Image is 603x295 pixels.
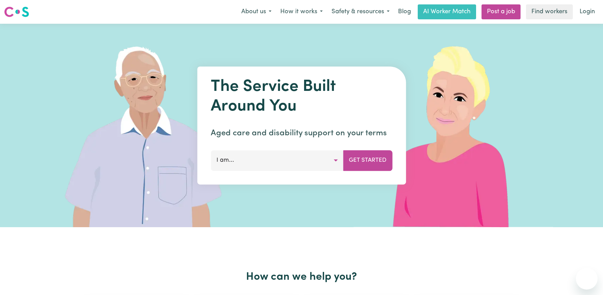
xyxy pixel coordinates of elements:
button: I am... [211,150,343,171]
h2: How can we help you? [82,271,522,283]
a: Login [576,4,599,19]
iframe: Button to launch messaging window [576,268,598,290]
p: Aged care and disability support on your terms [211,127,392,139]
a: AI Worker Match [418,4,476,19]
h1: The Service Built Around You [211,77,392,116]
a: Careseekers logo [4,4,29,20]
a: Find workers [526,4,573,19]
button: Get Started [343,150,392,171]
button: How it works [276,5,327,19]
img: Careseekers logo [4,6,29,18]
a: Blog [394,4,415,19]
button: About us [237,5,276,19]
a: Post a job [482,4,521,19]
button: Safety & resources [327,5,394,19]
